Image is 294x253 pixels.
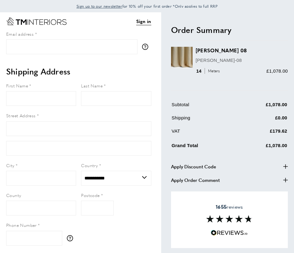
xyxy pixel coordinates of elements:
span: Street Address [6,112,36,118]
span: Country [81,162,98,168]
td: £1,078.00 [236,101,287,113]
td: £179.62 [236,127,287,139]
a: Sign up to our newsletter [76,3,122,9]
span: City [6,162,14,168]
a: Go to Home page [6,17,67,25]
span: for 10% off your first order *Only applies to full RRP [76,3,218,9]
a: Sign in [136,18,151,25]
img: Reviews.io 5 stars [211,230,248,236]
span: Last Name [81,82,103,89]
span: £1,078.00 [267,68,288,74]
td: Subtotal [172,101,235,113]
span: Apply Discount Code [171,163,216,170]
span: reviews [216,204,243,210]
h2: Shipping Address [6,66,151,77]
div: 14 [196,67,222,75]
td: Shipping [172,114,235,126]
td: Grand Total [172,141,235,154]
h2: Order Summary [171,24,288,35]
p: [PERSON_NAME]-08 [196,57,288,64]
strong: 1655 [216,203,227,210]
span: Email address [6,31,34,37]
span: County [6,192,21,198]
img: Neris 08 [171,47,193,68]
h3: [PERSON_NAME] 08 [196,47,288,54]
td: £0.00 [236,114,287,126]
button: More information [142,44,151,50]
span: First Name [6,82,28,89]
span: Phone Number [6,222,37,228]
img: Reviews section [206,215,252,223]
td: VAT [172,127,235,139]
td: £1,078.00 [236,141,287,154]
span: Postcode [81,192,100,198]
span: Apply Order Comment [171,176,220,184]
span: Meters [205,68,222,74]
button: More information [67,235,76,241]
